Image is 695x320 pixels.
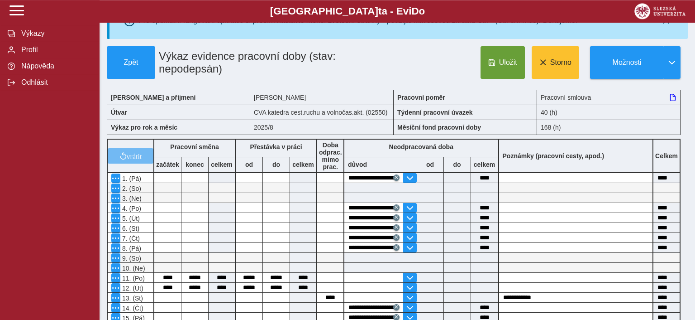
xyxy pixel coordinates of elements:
span: 6. (St) [120,225,139,232]
b: začátek [154,161,181,168]
b: konec [181,161,208,168]
b: do [263,161,290,168]
span: 3. (Ne) [120,195,142,202]
b: Poznámky (pracovní cesty, apod.) [499,152,608,160]
span: o [419,5,425,17]
b: důvod [348,161,367,168]
b: Pracovní směna [170,143,219,150]
span: 4. (Po) [120,205,141,212]
button: Menu [111,194,120,203]
button: Menu [111,174,120,183]
button: Uložit [481,46,525,79]
span: 5. (Út) [120,215,140,222]
button: Menu [111,303,120,312]
h1: Výkaz evidence pracovní doby (stav: nepodepsán) [155,46,349,79]
b: [PERSON_NAME] a příjmení [111,94,195,101]
b: Pracovní poměr [397,94,445,101]
div: CVA katedra cest.ruchu a volnočas.akt. (02550) [250,105,394,120]
div: [PERSON_NAME] [250,90,394,105]
button: Menu [111,273,120,282]
button: Menu [111,184,120,193]
b: celkem [471,161,498,168]
button: vrátit [108,148,153,164]
b: Doba odprac. mimo prac. [319,141,342,170]
button: Menu [111,293,120,302]
b: Přestávka v práci [250,143,302,150]
button: Zpět [107,46,155,79]
button: Menu [111,253,120,262]
b: Výkaz pro rok a měsíc [111,124,177,131]
span: 9. (So) [120,255,141,262]
span: Zpět [111,58,151,67]
b: od [236,161,262,168]
span: Uložit [499,58,517,67]
button: Menu [111,223,120,233]
b: Měsíční fond pracovní doby [397,124,481,131]
span: Profil [19,46,92,54]
b: [GEOGRAPHIC_DATA] a - Evi [27,5,668,17]
button: Menu [111,213,120,223]
b: do [444,161,471,168]
button: Menu [111,233,120,242]
span: 12. (Út) [120,285,143,292]
div: 2025/8 [250,120,394,135]
div: Pracovní smlouva [537,90,681,105]
b: celkem [209,161,235,168]
div: 40 (h) [537,105,681,120]
button: Menu [111,283,120,292]
b: Útvar [111,109,127,116]
span: 13. (St) [120,295,143,302]
b: Celkem [655,152,678,160]
span: Nápověda [19,62,92,70]
span: 8. (Pá) [120,245,141,252]
button: Možnosti [590,46,663,79]
span: Možnosti [598,58,656,67]
span: 1. (Pá) [120,175,141,182]
button: Menu [111,243,120,252]
button: Storno [532,46,579,79]
button: Menu [111,204,120,213]
span: vrátit [127,152,142,160]
img: logo_web_su.png [634,3,685,19]
div: 168 (h) [537,120,681,135]
b: celkem [290,161,316,168]
b: Týdenní pracovní úvazek [397,109,473,116]
span: 14. (Čt) [120,305,143,312]
span: 10. (Ne) [120,265,145,272]
span: Výkazy [19,29,92,38]
span: Storno [550,58,571,67]
span: D [411,5,419,17]
span: 2. (So) [120,185,141,192]
span: 11. (Po) [120,275,145,282]
b: od [417,161,443,168]
span: t [378,5,381,17]
b: Neodpracovaná doba [389,143,453,150]
span: Odhlásit [19,78,92,87]
button: Menu [111,263,120,272]
span: 7. (Čt) [120,235,140,242]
